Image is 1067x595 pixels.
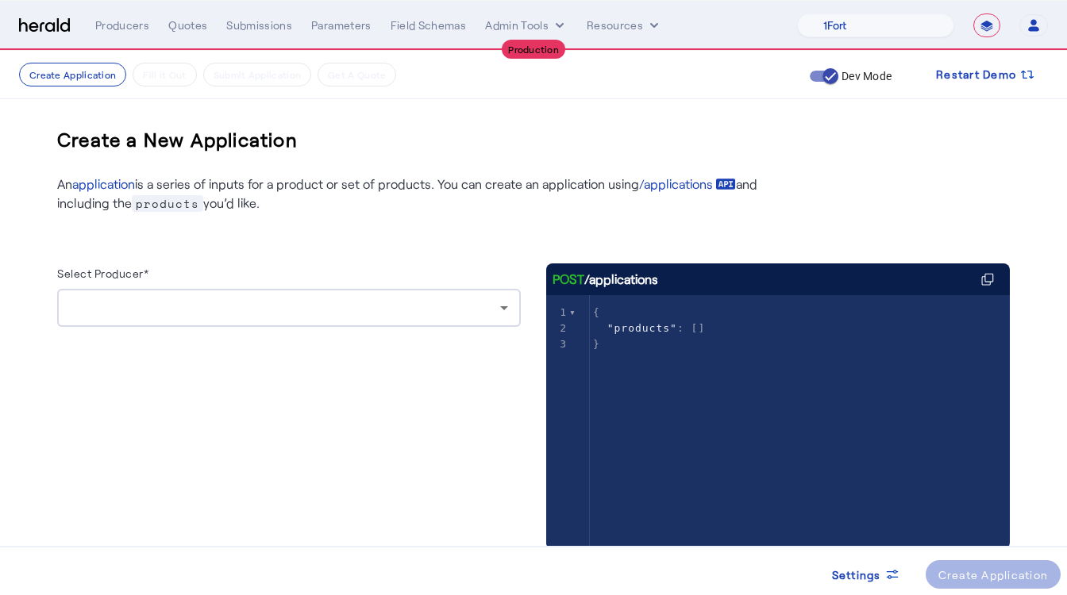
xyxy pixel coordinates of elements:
[485,17,568,33] button: internal dropdown menu
[819,560,913,589] button: Settings
[838,68,892,84] label: Dev Mode
[168,17,207,33] div: Quotes
[132,195,203,212] span: products
[311,17,372,33] div: Parameters
[546,263,1010,517] herald-code-block: /applications
[19,18,70,33] img: Herald Logo
[587,17,662,33] button: Resources dropdown menu
[318,63,396,86] button: Get A Quote
[923,60,1048,89] button: Restart Demo
[226,17,292,33] div: Submissions
[95,17,149,33] div: Producers
[72,176,135,191] a: application
[546,305,569,321] div: 1
[936,65,1016,84] span: Restart Demo
[593,306,600,318] span: {
[553,270,658,289] div: /applications
[593,322,705,334] span: : []
[639,175,736,194] a: /applications
[593,338,600,350] span: }
[133,63,196,86] button: Fill it Out
[607,322,677,334] span: "products"
[553,270,584,289] span: POST
[57,267,148,280] label: Select Producer*
[57,114,298,165] h3: Create a New Application
[546,321,569,336] div: 2
[502,40,565,59] div: Production
[19,63,126,86] button: Create Application
[203,63,311,86] button: Submit Application
[57,175,772,213] p: An is a series of inputs for a product or set of products. You can create an application using an...
[832,566,881,583] span: Settings
[546,336,569,352] div: 3
[391,17,467,33] div: Field Schemas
